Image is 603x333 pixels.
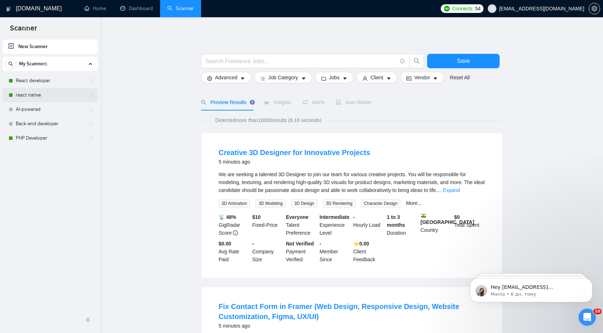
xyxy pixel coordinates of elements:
span: area-chart [264,100,269,105]
span: 3D Design [291,200,317,207]
b: Not Verified [286,241,314,247]
b: $ 10 [252,214,261,220]
b: 1 to 3 months [387,214,405,228]
li: My Scanners [3,57,98,145]
div: Tooltip anchor [249,99,256,105]
div: Country [419,213,453,237]
b: - [353,214,355,220]
a: PHP Developer [16,131,84,145]
span: Auto Bidder [336,99,371,105]
span: user [490,6,495,11]
button: folderJobscaret-down [315,72,354,83]
span: holder [88,107,94,112]
a: More... [406,200,422,206]
span: Detected more than 10000 results (6.16 seconds) [210,116,327,124]
button: settingAdvancedcaret-down [201,72,251,83]
div: Member Since [318,240,352,263]
img: 🇮🇳 [421,213,426,218]
b: - [319,241,321,247]
span: Advanced [215,74,237,81]
a: AI-powered [16,102,84,117]
span: Vendor [414,74,430,81]
div: We are seeking a talented 3D Designer to join our team for various creative projects. You will be... [219,170,485,194]
span: double-left [85,316,93,323]
b: 📡 48% [219,214,236,220]
span: holder [88,78,94,84]
span: Connects: [452,5,473,13]
span: idcard [406,76,411,81]
li: New Scanner [3,39,98,54]
span: holder [88,121,94,127]
a: homeHome [84,5,106,11]
b: [GEOGRAPHIC_DATA] [421,213,475,225]
div: GigRadar Score [217,213,251,237]
span: Save [457,56,470,65]
span: Jobs [329,74,340,81]
a: New Scanner [8,39,92,54]
button: search [5,58,17,70]
span: Character Design [361,200,400,207]
a: searchScanner [167,5,194,11]
b: $ 0 [454,214,460,220]
img: logo [6,3,11,15]
div: Company Size [251,240,285,263]
b: Intermediate [319,214,349,220]
span: Client [370,74,383,81]
span: search [5,61,16,66]
span: We are seeking a talented 3D Designer to join our team for various creative projects. You will be... [219,172,485,193]
button: search [410,54,424,68]
span: search [410,58,424,64]
span: holder [88,135,94,141]
span: info-circle [400,59,405,64]
span: Alerts [303,99,325,105]
div: Talent Preference [285,213,318,237]
a: Creative 3D Designer for Innovative Projects [219,149,370,156]
span: bars [260,76,265,81]
span: caret-down [386,76,391,81]
div: Payment Verified [285,240,318,263]
span: 3D Animation [219,200,250,207]
span: search [201,100,206,105]
span: user [363,76,368,81]
button: idcardVendorcaret-down [400,72,444,83]
img: upwork-logo.png [444,6,450,11]
span: 3D Rendering [323,200,355,207]
a: dashboardDashboard [120,5,153,11]
div: Total Spent [453,213,486,237]
div: Client Feedback [352,240,385,263]
a: React developer [16,74,84,88]
span: Job Category [268,74,298,81]
button: Save [427,54,500,68]
span: setting [207,76,212,81]
button: barsJob Categorycaret-down [254,72,312,83]
a: react native [16,88,84,102]
a: Expand [443,187,460,193]
div: Fixed-Price [251,213,285,237]
span: notification [303,100,308,105]
iframe: Intercom notifications повідомлення [459,263,603,314]
input: Search Freelance Jobs... [205,57,397,66]
span: 3D Modeling [256,200,285,207]
span: holder [88,92,94,98]
button: userClientcaret-down [356,72,397,83]
a: Reset All [450,74,469,81]
div: 5 minutes ago [219,158,370,166]
iframe: Intercom live chat [579,309,596,326]
div: Duration [385,213,419,237]
div: Experience Level [318,213,352,237]
span: folder [321,76,326,81]
button: setting [589,3,600,14]
b: - [252,241,254,247]
span: caret-down [301,76,306,81]
span: info-circle [233,230,238,235]
span: caret-down [342,76,347,81]
div: 5 minutes ago [219,322,485,330]
span: Preview Results [201,99,253,105]
b: $0.00 [219,241,231,247]
a: setting [589,6,600,11]
span: Insights [264,99,291,105]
